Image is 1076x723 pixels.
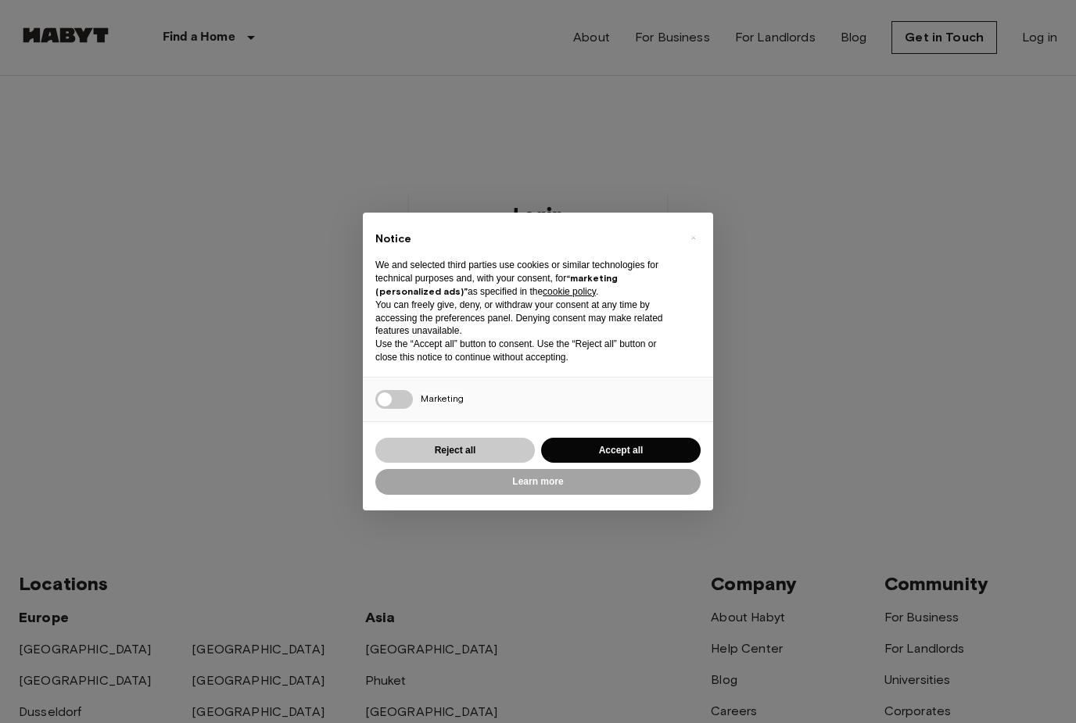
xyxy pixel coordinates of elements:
button: Close this notice [680,225,705,250]
span: × [690,228,696,247]
button: Reject all [375,438,535,464]
button: Accept all [541,438,701,464]
strong: “marketing (personalized ads)” [375,272,618,297]
button: Learn more [375,469,701,495]
p: We and selected third parties use cookies or similar technologies for technical purposes and, wit... [375,259,676,298]
p: Use the “Accept all” button to consent. Use the “Reject all” button or close this notice to conti... [375,338,676,364]
a: cookie policy [543,286,596,297]
p: You can freely give, deny, or withdraw your consent at any time by accessing the preferences pane... [375,299,676,338]
span: Marketing [421,392,464,404]
h2: Notice [375,231,676,247]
